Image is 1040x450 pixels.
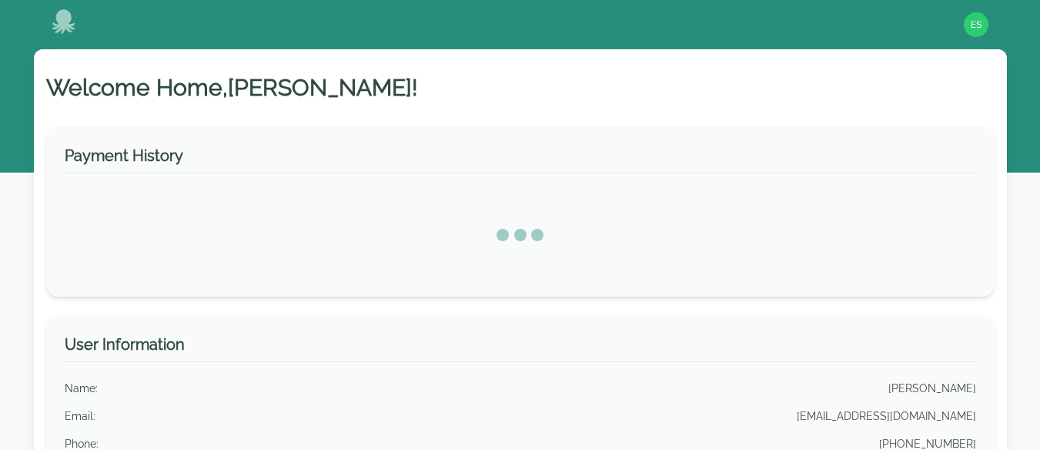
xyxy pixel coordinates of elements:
[65,381,98,396] p: Name :
[888,381,976,396] p: [PERSON_NAME]
[65,408,95,424] p: Email :
[65,334,976,362] h3: User Information
[797,408,976,424] p: [EMAIL_ADDRESS][DOMAIN_NAME]
[65,145,976,173] h3: Payment History
[46,74,995,102] h1: Welcome Home, [PERSON_NAME] !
